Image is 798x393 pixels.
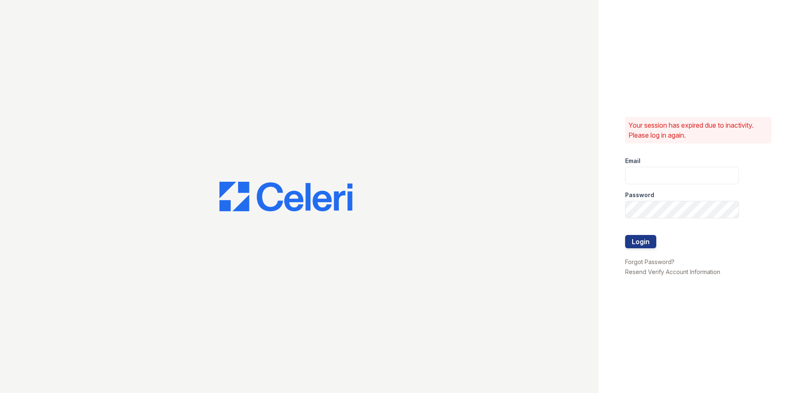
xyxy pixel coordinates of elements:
[628,120,768,140] p: Your session has expired due to inactivity. Please log in again.
[625,235,656,248] button: Login
[219,182,352,212] img: CE_Logo_Blue-a8612792a0a2168367f1c8372b55b34899dd931a85d93a1a3d3e32e68fde9ad4.png
[625,157,640,165] label: Email
[625,191,654,199] label: Password
[625,268,720,275] a: Resend Verify Account Information
[625,258,675,265] a: Forgot Password?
